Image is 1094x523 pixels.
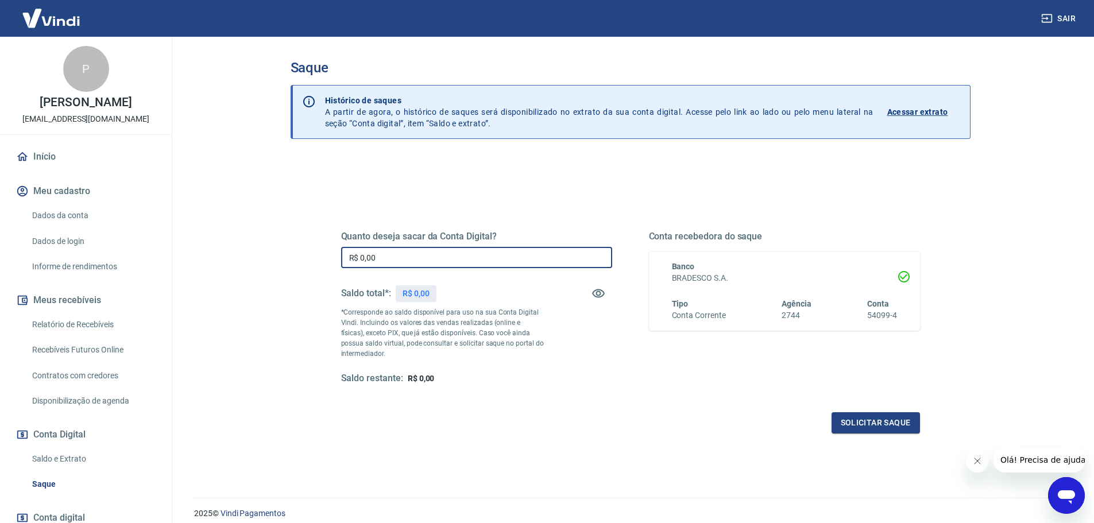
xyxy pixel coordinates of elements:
a: Acessar extrato [887,95,961,129]
h6: 2744 [782,309,811,321]
p: [PERSON_NAME] [40,96,132,109]
a: Recebíveis Futuros Online [28,338,158,362]
a: Dados de login [28,230,158,253]
h5: Quanto deseja sacar da Conta Digital? [341,231,612,242]
h5: Saldo restante: [341,373,403,385]
a: Dados da conta [28,204,158,227]
h6: Conta Corrente [672,309,726,321]
p: 2025 © [194,507,1066,520]
button: Sair [1039,8,1080,29]
span: R$ 0,00 [408,374,435,383]
a: Saldo e Extrato [28,447,158,471]
iframe: Mensagem da empresa [994,447,1085,472]
div: P [63,46,109,92]
span: Banco [672,262,695,271]
button: Meus recebíveis [14,288,158,313]
button: Meu cadastro [14,179,158,204]
button: Conta Digital [14,422,158,447]
span: Olá! Precisa de ajuda? [7,8,96,17]
p: Acessar extrato [887,106,948,118]
h6: 54099-4 [867,309,897,321]
a: Vindi Pagamentos [221,509,285,518]
span: Conta [867,299,889,308]
a: Contratos com credores [28,364,158,388]
a: Relatório de Recebíveis [28,313,158,336]
a: Disponibilização de agenda [28,389,158,413]
a: Informe de rendimentos [28,255,158,278]
p: R$ 0,00 [403,288,430,300]
iframe: Botão para abrir a janela de mensagens [1048,477,1085,514]
span: Agência [782,299,811,308]
p: Histórico de saques [325,95,873,106]
h5: Conta recebedora do saque [649,231,920,242]
p: *Corresponde ao saldo disponível para uso na sua Conta Digital Vindi. Incluindo os valores das ve... [341,307,544,359]
span: Tipo [672,299,689,308]
h5: Saldo total*: [341,288,391,299]
img: Vindi [14,1,88,36]
h6: BRADESCO S.A. [672,272,897,284]
a: Saque [28,472,158,496]
p: [EMAIL_ADDRESS][DOMAIN_NAME] [22,113,149,125]
button: Solicitar saque [832,412,920,433]
a: Início [14,144,158,169]
h3: Saque [291,60,971,76]
iframe: Fechar mensagem [966,450,989,472]
p: A partir de agora, o histórico de saques será disponibilizado no extrato da sua conta digital. Ac... [325,95,873,129]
